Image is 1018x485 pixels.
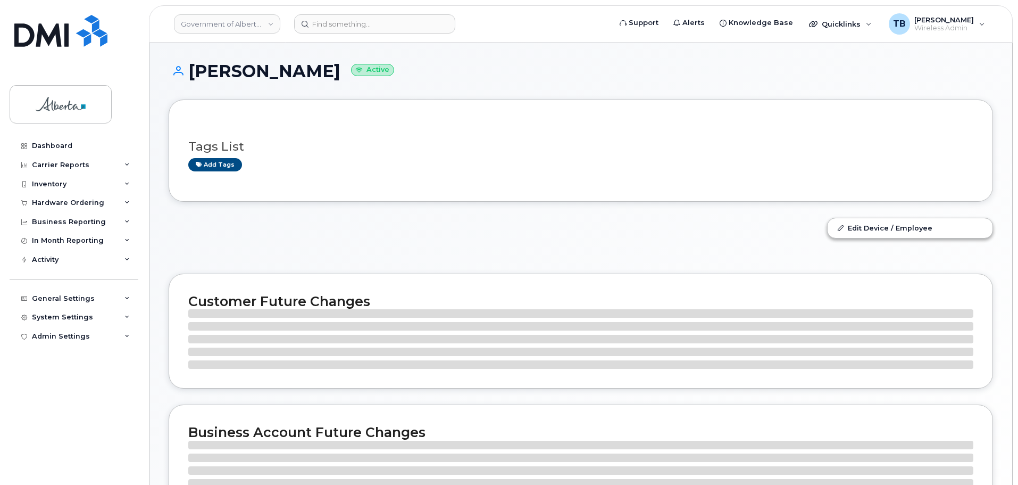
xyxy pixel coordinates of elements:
h1: [PERSON_NAME] [169,62,993,80]
h2: Business Account Future Changes [188,424,973,440]
h3: Tags List [188,140,973,153]
small: Active [351,64,394,76]
a: Edit Device / Employee [828,218,992,237]
a: Add tags [188,158,242,171]
h2: Customer Future Changes [188,293,973,309]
